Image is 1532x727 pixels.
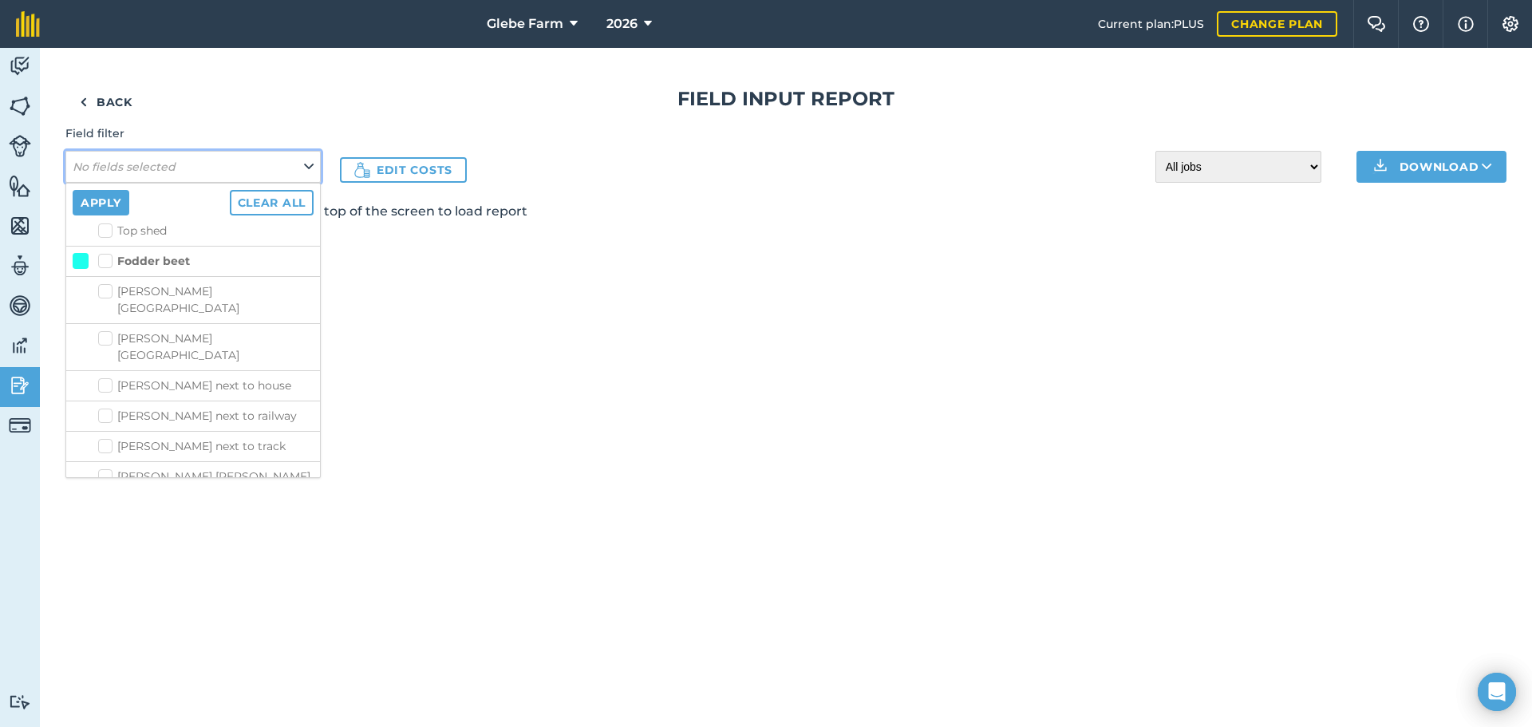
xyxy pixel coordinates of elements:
[98,223,314,239] label: Top shed
[1098,15,1204,33] span: Current plan : PLUS
[9,414,31,437] img: svg+xml;base64,PD94bWwgdmVyc2lvbj0iMS4wIiBlbmNvZGluZz0idXRmLTgiPz4KPCEtLSBHZW5lcmF0b3I6IEFkb2JlIE...
[9,334,31,358] img: svg+xml;base64,PD94bWwgdmVyc2lvbj0iMS4wIiBlbmNvZGluZz0idXRmLTgiPz4KPCEtLSBHZW5lcmF0b3I6IEFkb2JlIE...
[9,174,31,198] img: svg+xml;base64,PHN2ZyB4bWxucz0iaHR0cDovL3d3dy53My5vcmcvMjAwMC9zdmciIHdpZHRoPSI1NiIgaGVpZ2h0PSI2MC...
[65,124,321,142] h4: Field filter
[1217,11,1337,37] a: Change plan
[65,151,321,183] button: No fields selected
[1367,16,1386,32] img: Two speech bubbles overlapping with the left bubble in the forefront
[340,157,467,183] a: Edit costs
[98,283,314,317] label: [PERSON_NAME][GEOGRAPHIC_DATA]
[9,214,31,238] img: svg+xml;base64,PHN2ZyB4bWxucz0iaHR0cDovL3d3dy53My5vcmcvMjAwMC9zdmciIHdpZHRoPSI1NiIgaGVpZ2h0PSI2MC...
[1458,14,1474,34] img: svg+xml;base64,PHN2ZyB4bWxucz0iaHR0cDovL3d3dy53My5vcmcvMjAwMC9zdmciIHdpZHRoPSIxNyIgaGVpZ2h0PSIxNy...
[9,94,31,118] img: svg+xml;base64,PHN2ZyB4bWxucz0iaHR0cDovL3d3dy53My5vcmcvMjAwMC9zdmciIHdpZHRoPSI1NiIgaGVpZ2h0PSI2MC...
[1412,16,1431,32] img: A question mark icon
[230,190,314,215] button: Clear all
[9,135,31,157] img: svg+xml;base64,PD94bWwgdmVyc2lvbj0iMS4wIiBlbmNvZGluZz0idXRmLTgiPz4KPCEtLSBHZW5lcmF0b3I6IEFkb2JlIE...
[65,202,1506,221] p: Select fields using the dropdown at the top of the screen to load report
[73,160,176,174] em: No fields selected
[487,14,563,34] span: Glebe Farm
[9,254,31,278] img: svg+xml;base64,PD94bWwgdmVyc2lvbj0iMS4wIiBlbmNvZGluZz0idXRmLTgiPz4KPCEtLSBHZW5lcmF0b3I6IEFkb2JlIE...
[16,11,40,37] img: fieldmargin Logo
[9,694,31,709] img: svg+xml;base64,PD94bWwgdmVyc2lvbj0iMS4wIiBlbmNvZGluZz0idXRmLTgiPz4KPCEtLSBHZW5lcmF0b3I6IEFkb2JlIE...
[9,54,31,78] img: svg+xml;base64,PD94bWwgdmVyc2lvbj0iMS4wIiBlbmNvZGluZz0idXRmLTgiPz4KPCEtLSBHZW5lcmF0b3I6IEFkb2JlIE...
[1356,151,1506,183] button: Download
[9,373,31,397] img: svg+xml;base64,PD94bWwgdmVyc2lvbj0iMS4wIiBlbmNvZGluZz0idXRmLTgiPz4KPCEtLSBHZW5lcmF0b3I6IEFkb2JlIE...
[98,377,314,394] label: [PERSON_NAME] next to house
[65,86,147,118] a: Back
[80,93,87,112] img: svg+xml;base64,PHN2ZyB4bWxucz0iaHR0cDovL3d3dy53My5vcmcvMjAwMC9zdmciIHdpZHRoPSI5IiBoZWlnaHQ9IjI0Ii...
[354,162,370,178] img: Icon showing a money bag
[1371,157,1390,176] img: Download icon
[1478,673,1516,711] div: Open Intercom Messenger
[65,86,1506,112] h1: Field Input Report
[98,330,314,364] label: [PERSON_NAME][GEOGRAPHIC_DATA]
[98,408,314,425] label: [PERSON_NAME] next to railway
[9,294,31,318] img: svg+xml;base64,PD94bWwgdmVyc2lvbj0iMS4wIiBlbmNvZGluZz0idXRmLTgiPz4KPCEtLSBHZW5lcmF0b3I6IEFkb2JlIE...
[606,14,638,34] span: 2026
[98,468,314,502] label: [PERSON_NAME] [PERSON_NAME] 2
[73,190,129,215] button: Apply
[98,438,314,455] label: [PERSON_NAME] next to track
[1501,16,1520,32] img: A cog icon
[117,254,190,268] strong: Fodder beet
